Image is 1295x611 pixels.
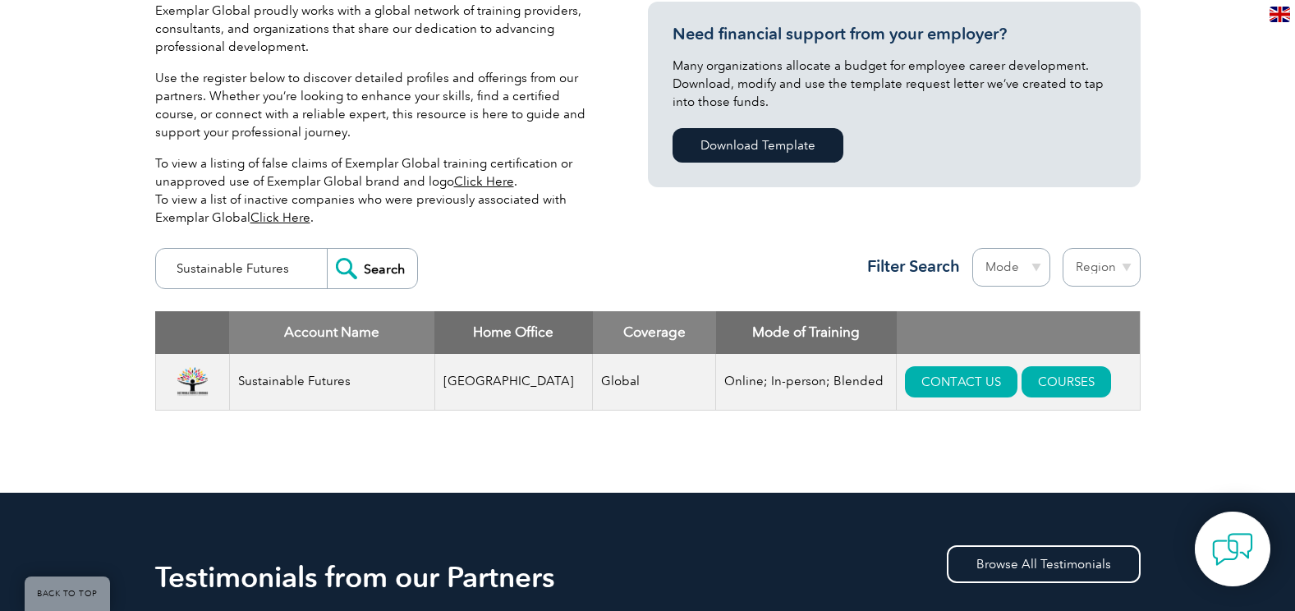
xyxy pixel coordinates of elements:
[593,311,716,354] th: Coverage: activate to sort column ascending
[229,311,434,354] th: Account Name: activate to sort column descending
[716,311,897,354] th: Mode of Training: activate to sort column ascending
[1022,366,1111,397] a: COURSES
[25,577,110,611] a: BACK TO TOP
[673,128,843,163] a: Download Template
[434,311,593,354] th: Home Office: activate to sort column ascending
[155,564,1141,590] h2: Testimonials from our Partners
[327,249,417,288] input: Search
[1212,529,1253,570] img: contact-chat.png
[434,354,593,411] td: [GEOGRAPHIC_DATA]
[155,69,599,141] p: Use the register below to discover detailed profiles and offerings from our partners. Whether you...
[857,256,960,277] h3: Filter Search
[454,174,514,189] a: Click Here
[897,311,1140,354] th: : activate to sort column ascending
[155,2,599,56] p: Exemplar Global proudly works with a global network of training providers, consultants, and organ...
[947,545,1141,583] a: Browse All Testimonials
[593,354,716,411] td: Global
[250,210,310,225] a: Click Here
[673,57,1116,111] p: Many organizations allocate a budget for employee career development. Download, modify and use th...
[155,154,599,227] p: To view a listing of false claims of Exemplar Global training certification or unapproved use of ...
[229,354,434,411] td: Sustainable Futures
[1270,7,1290,22] img: en
[905,366,1017,397] a: CONTACT US
[716,354,897,411] td: Online; In-person; Blended
[164,366,221,397] img: 92933d1f-5330-ee11-bdf4-000d3ae1a86f-logo.png
[673,24,1116,44] h3: Need financial support from your employer?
